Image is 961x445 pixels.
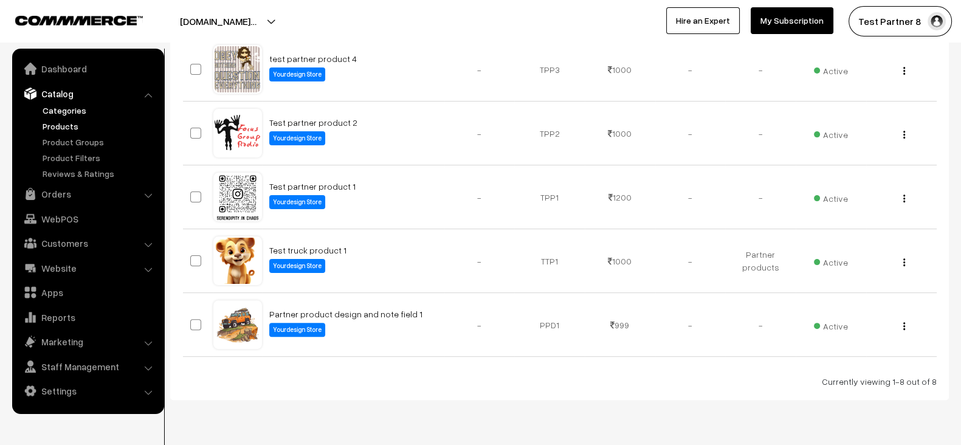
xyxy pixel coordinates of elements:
a: WebPOS [15,208,160,230]
a: Reports [15,306,160,328]
a: Dashboard [15,58,160,80]
td: - [655,38,726,102]
a: Catalog [15,83,160,105]
a: Reviews & Ratings [40,167,160,180]
div: Currently viewing 1-8 out of 8 [182,375,937,388]
a: Staff Management [15,356,160,378]
a: Product Groups [40,136,160,148]
label: Yourdesign Store [269,67,325,81]
td: - [444,293,515,357]
a: Orders [15,183,160,205]
a: Settings [15,380,160,402]
td: PPD1 [514,293,585,357]
td: 1000 [585,102,655,165]
a: My Subscription [751,7,833,34]
a: Hire an Expert [666,7,740,34]
span: Active [814,125,848,141]
td: 1000 [585,229,655,293]
img: Menu [903,322,905,330]
img: COMMMERCE [15,16,143,25]
td: TPP2 [514,102,585,165]
a: test partner product 4 [269,53,357,64]
label: Yourdesign Store [269,195,325,209]
a: Website [15,257,160,279]
td: Partner products [725,229,796,293]
a: Test truck product 1 [269,245,346,255]
td: - [655,165,726,229]
span: Active [814,253,848,269]
td: - [725,165,796,229]
button: [DOMAIN_NAME]… [137,6,299,36]
td: 1200 [585,165,655,229]
a: Customers [15,232,160,254]
td: - [444,38,515,102]
a: Products [40,120,160,133]
td: - [655,102,726,165]
a: Product Filters [40,151,160,164]
td: - [725,38,796,102]
td: TPP1 [514,165,585,229]
a: Marketing [15,331,160,353]
td: TPP3 [514,38,585,102]
td: 999 [585,293,655,357]
img: Menu [903,131,905,139]
label: Yourdesign Store [269,131,325,145]
span: Active [814,317,848,333]
td: - [444,229,515,293]
label: Yourdesign Store [269,259,325,273]
img: Menu [903,258,905,266]
td: TTP1 [514,229,585,293]
a: Partner product design and note field 1 [269,309,422,319]
label: Yourdesign Store [269,323,325,337]
span: Active [814,61,848,77]
a: Categories [40,104,160,117]
a: Test partner product 2 [269,117,357,128]
td: - [444,165,515,229]
td: - [725,102,796,165]
td: - [444,102,515,165]
img: user [928,12,946,30]
a: COMMMERCE [15,12,122,27]
a: Test partner product 1 [269,181,356,191]
td: - [725,293,796,357]
img: Menu [903,195,905,202]
img: Menu [903,67,905,75]
button: Test Partner 8 [849,6,952,36]
td: - [655,229,726,293]
td: - [655,293,726,357]
span: Active [814,189,848,205]
a: Apps [15,281,160,303]
td: 1000 [585,38,655,102]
